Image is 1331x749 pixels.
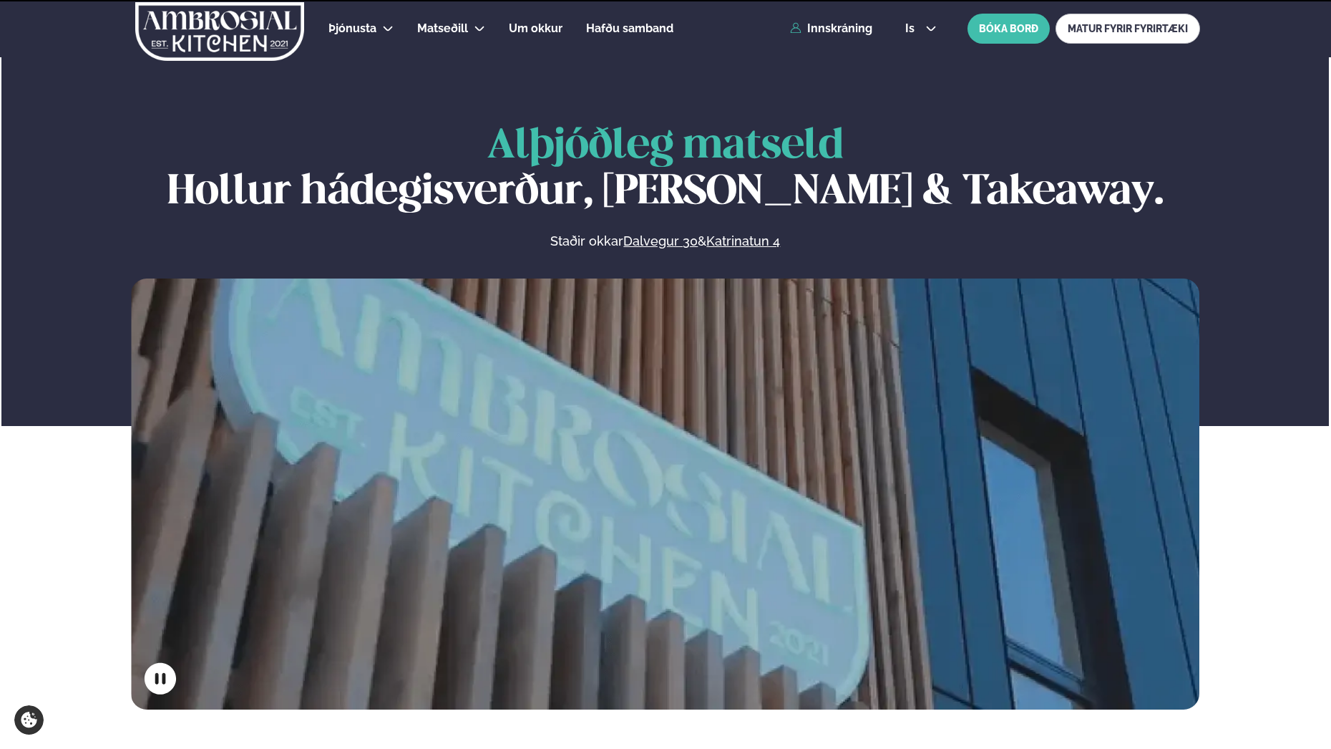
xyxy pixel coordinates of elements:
a: Innskráning [790,22,872,35]
span: Matseðill [417,21,468,35]
h1: Hollur hádegisverður, [PERSON_NAME] & Takeaway. [131,124,1199,216]
a: Dalvegur 30 [623,233,698,250]
span: Þjónusta [328,21,376,35]
span: Um okkur [509,21,562,35]
button: is [894,23,947,34]
a: MATUR FYRIR FYRIRTÆKI [1055,14,1200,44]
button: BÓKA BORÐ [967,14,1050,44]
a: Þjónusta [328,20,376,37]
a: Katrinatun 4 [706,233,780,250]
span: Alþjóðleg matseld [487,127,844,166]
a: Matseðill [417,20,468,37]
img: logo [135,2,306,61]
a: Hafðu samband [586,20,673,37]
span: Hafðu samband [586,21,673,35]
p: Staðir okkar & [395,233,936,250]
a: Cookie settings [14,705,44,735]
a: Um okkur [509,20,562,37]
span: is [905,23,919,34]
